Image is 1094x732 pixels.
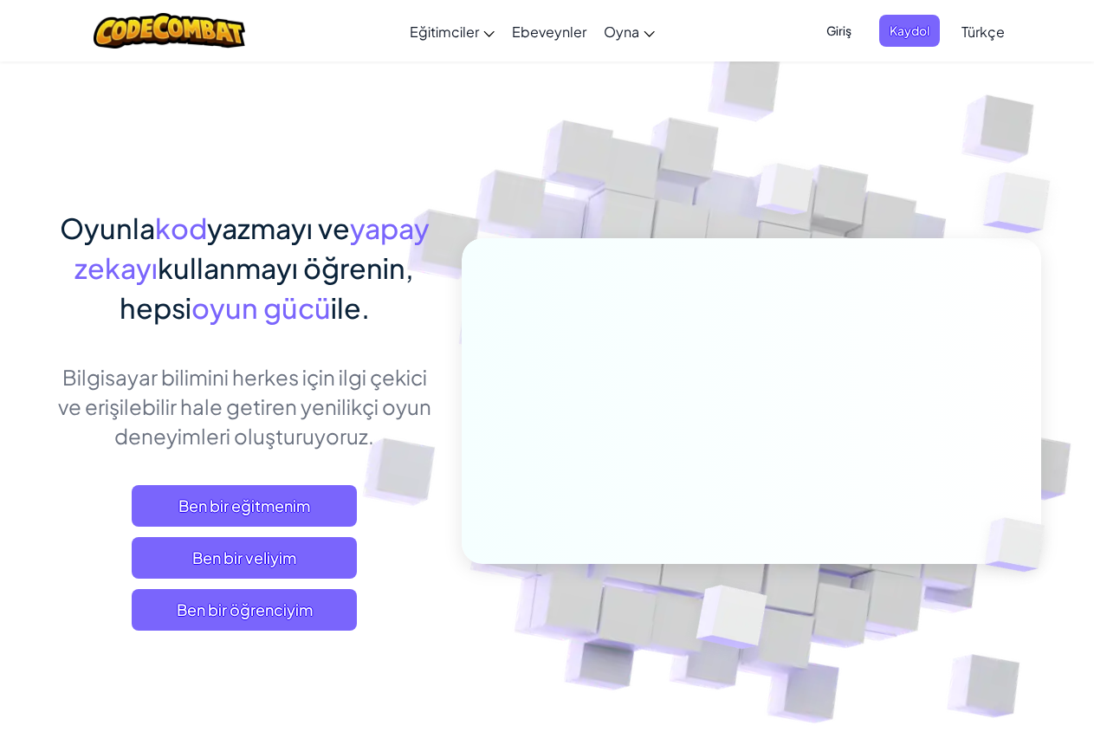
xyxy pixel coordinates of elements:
[207,211,350,245] span: yazmayı ve
[953,8,1013,55] a: Türkçe
[503,8,595,55] a: Ebeveynler
[155,211,207,245] span: kod
[401,8,503,55] a: Eğitimciler
[132,589,357,631] button: Ben bir öğrenciyim
[595,8,664,55] a: Oyna
[191,290,331,325] span: oyun gücü
[653,548,808,692] img: Overlap cubes
[120,250,415,325] span: kullanmayı öğrenin, hepsi
[879,15,940,47] button: Kaydol
[132,485,357,527] a: Ben bir eğitmenim
[331,290,370,325] span: ile.
[961,23,1005,41] span: Türkçe
[410,23,479,41] span: Eğitimciler
[955,482,1085,608] img: Overlap cubes
[604,23,639,41] span: Oyna
[94,13,245,49] img: CodeCombat logo
[816,15,862,47] button: Giriş
[54,362,436,450] p: Bilgisayar bilimini herkes için ilgi çekici ve erişilebilir hale getiren yenilikçi oyun deneyimle...
[60,211,155,245] span: Oyunla
[723,129,848,258] img: Overlap cubes
[132,537,357,579] a: Ben bir veliyim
